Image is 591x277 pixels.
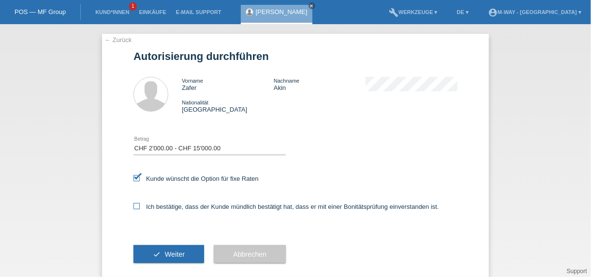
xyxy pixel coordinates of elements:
a: E-Mail Support [171,9,226,15]
span: Vorname [182,78,203,84]
i: account_circle [488,8,498,17]
span: Abbrechen [233,250,266,258]
a: close [309,2,315,9]
label: Ich bestätige, dass der Kunde mündlich bestätigt hat, dass er mit einer Bonitätsprüfung einversta... [133,203,439,210]
a: Support [567,268,587,275]
i: close [310,3,314,8]
div: Zafer [182,77,274,91]
a: [PERSON_NAME] [256,8,308,15]
label: Kunde wünscht die Option für fixe Raten [133,175,259,182]
div: Akin [274,77,366,91]
h1: Autorisierung durchführen [133,50,458,62]
span: Weiter [165,250,185,258]
a: DE ▾ [452,9,473,15]
i: build [389,8,399,17]
button: check Weiter [133,245,204,263]
span: 1 [129,2,137,11]
i: check [153,250,161,258]
a: Kund*innen [90,9,134,15]
a: ← Zurück [104,36,132,44]
a: account_circlem-way - [GEOGRAPHIC_DATA] ▾ [483,9,586,15]
a: POS — MF Group [15,8,66,15]
span: Nationalität [182,100,208,105]
button: Abbrechen [214,245,286,263]
span: Nachname [274,78,299,84]
a: buildWerkzeuge ▾ [384,9,443,15]
a: Einkäufe [134,9,171,15]
div: [GEOGRAPHIC_DATA] [182,99,274,113]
